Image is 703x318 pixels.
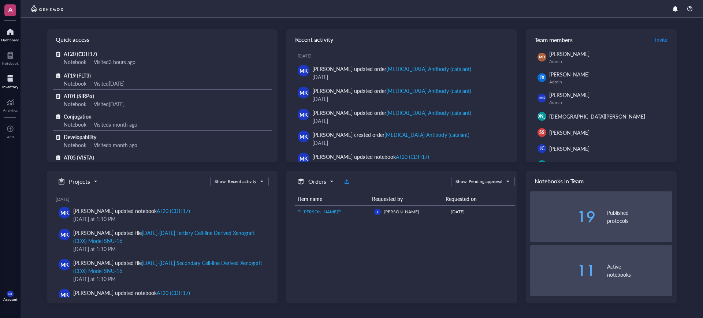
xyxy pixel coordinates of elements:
span: [PERSON_NAME] [549,161,589,168]
div: 19 [530,209,595,224]
span: [PERSON_NAME] [549,91,589,98]
div: [PERSON_NAME] updated order [312,87,471,95]
div: [PERSON_NAME] updated file [73,229,263,245]
div: Account [3,297,18,302]
div: [PERSON_NAME] updated notebook [73,207,190,215]
a: MK[PERSON_NAME] updated notebookAT20 (CDH17)[DATE] at 1:10 PM [56,204,269,226]
span: Invite [655,36,667,43]
div: Quick access [47,29,278,50]
div: [DATE]-[DATE] Secondary Cell-line Derived Xenograft (CDX) Model SNU-16 [73,259,262,274]
img: genemod-logo [29,4,65,13]
span: [PERSON_NAME] [524,113,560,120]
a: MK[PERSON_NAME] created order[MEDICAL_DATA] Antibody (catalant)[DATE] [292,128,511,150]
div: | [89,79,91,87]
th: Requested on [443,192,507,206]
a: MK[PERSON_NAME] updated order[MEDICAL_DATA] Antibody (catalant)[DATE] [292,62,511,84]
div: [DATE] [56,197,269,202]
a: MK[PERSON_NAME] updated file[DATE]-[DATE] Secondary Cell-line Derived Xenograft (CDX) Model SNU-1... [56,256,269,286]
div: [DATE] at 1:10 PM [73,275,263,283]
div: Notebook [2,61,19,66]
span: AT05 (VISTA) [64,154,94,161]
span: A [8,5,12,14]
span: MK [300,89,308,97]
div: Visited 3 hours ago [94,58,135,66]
div: [DATE] [312,95,505,103]
div: Notebook [64,58,86,66]
div: Visited a month ago [94,141,137,149]
span: AT19 (FLT3) [64,72,91,79]
div: Dashboard [1,38,19,42]
div: Notebook [64,141,86,149]
div: Recent activity [286,29,517,50]
a: Dashboard [1,26,19,42]
span: [DEMOGRAPHIC_DATA][PERSON_NAME] [549,113,645,120]
div: [PERSON_NAME] updated order [312,109,471,117]
span: MK [300,67,308,75]
button: Invite [655,34,668,45]
div: Inventory [2,85,18,89]
span: AT01 (SIRPα) [64,92,94,100]
span: MK [300,111,308,119]
div: | [89,120,91,128]
div: [DATE] [451,209,512,215]
div: [DATE] at 1:10 PM [73,245,263,253]
span: MK [60,231,69,239]
span: [PERSON_NAME] [549,129,589,136]
span: JC [540,145,544,152]
div: Published protocols [607,209,672,225]
a: MK[PERSON_NAME] updated notebookAT20 (CDH17)[DATE] at 1:10 PM [56,286,269,308]
div: Analytics [3,108,18,112]
div: AT20 (CDH17) [157,207,190,214]
div: Visited [DATE] [94,79,124,87]
span: ™ [PERSON_NAME]™ Chromogenic [MEDICAL_DATA] Quant Kit [298,209,425,215]
th: Requested by [369,192,443,206]
div: [MEDICAL_DATA] Antibody (catalant) [386,65,471,72]
div: [DATE] [298,53,511,59]
span: Developability [64,133,96,141]
span: [PERSON_NAME] [549,71,589,78]
div: Notebook [64,100,86,108]
div: 11 [530,263,595,278]
span: JC [376,210,379,214]
div: Notebook [64,79,86,87]
div: | [89,141,91,149]
div: [DATE] [312,139,505,147]
div: Notebooks in Team [526,171,677,191]
span: Conjugation [64,113,92,120]
a: ™ [PERSON_NAME]™ Chromogenic [MEDICAL_DATA] Quant Kit [298,209,368,215]
div: [MEDICAL_DATA] Antibody (catalant) [386,87,471,94]
div: Active notebooks [607,262,672,278]
a: MK[PERSON_NAME] updated order[MEDICAL_DATA] Antibody (catalant)[DATE] [292,84,511,106]
div: Admin [549,79,669,85]
div: Show: Pending approval [455,178,502,185]
div: Add [7,135,14,139]
a: Notebook [2,49,19,66]
span: SS [539,129,544,136]
span: AT20 (CDH17) [64,50,97,57]
div: [DATE]-[DATE] Tertiary Cell-line Derived Xenograft (CDX) Model SNU-16 [73,229,255,244]
div: [MEDICAL_DATA] Antibody (catalant) [386,109,471,116]
span: MK [60,209,69,217]
div: [DATE] [312,117,505,125]
a: MK[PERSON_NAME] updated file[DATE]-[DATE] Tertiary Cell-line Derived Xenograft (CDX) Model SNU-16... [56,226,269,256]
span: MK [300,132,308,141]
span: [PERSON_NAME] [549,50,589,57]
span: MK [60,261,69,269]
div: [DATE] [312,73,505,81]
span: MD [539,55,545,60]
span: MK [539,96,544,101]
div: Visited a month ago [94,120,137,128]
div: [PERSON_NAME] updated file [73,259,263,275]
div: Team members [526,29,677,50]
div: [PERSON_NAME] updated order [312,65,471,73]
span: [PERSON_NAME] [384,209,419,215]
th: Item name [295,192,369,206]
a: MK[PERSON_NAME] updated notebookAT20 (CDH17)[DATE] at 1:10 PM [292,150,511,172]
div: | [89,58,91,66]
div: Notebook [64,120,86,128]
h5: Orders [308,177,326,186]
span: JW [539,162,545,168]
span: JX [540,74,544,81]
a: Analytics [3,96,18,112]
